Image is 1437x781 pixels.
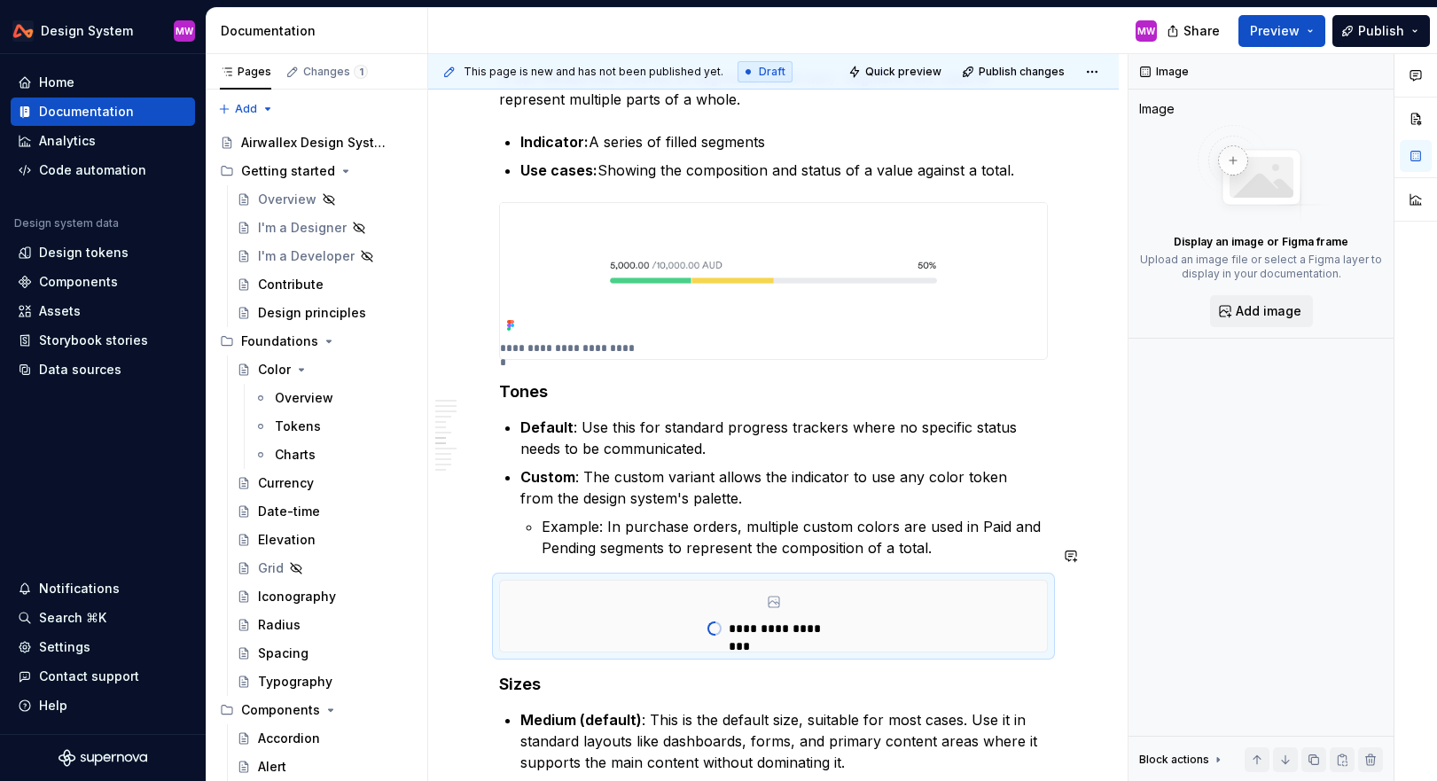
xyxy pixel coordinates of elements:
[542,516,1048,558] p: Example: In purchase orders, multiple custom colors are used in Paid and Pending segments to repr...
[1137,24,1155,38] div: MW
[230,668,420,696] a: Typography
[520,711,642,729] strong: Medium (default)
[39,74,74,91] div: Home
[39,273,118,291] div: Components
[230,270,420,299] a: Contribute
[230,611,420,639] a: Radius
[39,132,96,150] div: Analytics
[520,418,574,436] strong: Default
[39,361,121,379] div: Data sources
[1174,235,1348,249] p: Display an image or Figma frame
[39,302,81,320] div: Assets
[11,604,195,632] button: Search ⌘K
[520,161,597,179] strong: Use cases:
[520,133,589,151] strong: Indicator:
[11,574,195,603] button: Notifications
[11,355,195,384] a: Data sources
[213,696,420,724] div: Components
[258,304,366,322] div: Design principles
[241,134,387,152] div: Airwallex Design System
[1139,100,1175,118] div: Image
[41,22,133,40] div: Design System
[1183,22,1220,40] span: Share
[1139,253,1383,281] p: Upload an image file or select a Figma layer to display in your documentation.
[1332,15,1430,47] button: Publish
[11,98,195,126] a: Documentation
[230,242,420,270] a: I'm a Developer
[176,24,193,38] div: MW
[500,203,1047,339] img: 6c3d608b-26aa-4816-afcd-31d3b0c06119.png
[843,59,949,84] button: Quick preview
[275,389,333,407] div: Overview
[258,559,284,577] div: Grid
[230,214,420,242] a: I'm a Designer
[258,644,308,662] div: Spacing
[241,701,320,719] div: Components
[39,103,134,121] div: Documentation
[464,65,723,79] span: This page is new and has not been published yet.
[759,65,785,79] span: Draft
[865,65,941,79] span: Quick preview
[230,469,420,497] a: Currency
[213,129,420,157] a: Airwallex Design System
[39,580,120,597] div: Notifications
[258,730,320,747] div: Accordion
[14,216,119,230] div: Design system data
[39,609,106,627] div: Search ⌘K
[230,753,420,781] a: Alert
[520,466,1048,509] p: : The custom variant allows the indicator to use any color token from the design system's palette.
[520,417,1048,459] p: : Use this for standard progress trackers where no specific status needs to be communicated.
[11,633,195,661] a: Settings
[258,616,301,634] div: Radius
[258,191,316,208] div: Overview
[1158,15,1231,47] button: Share
[1210,295,1313,327] button: Add image
[4,12,202,50] button: Design SystemMW
[258,531,316,549] div: Elevation
[12,20,34,42] img: 0733df7c-e17f-4421-95a9-ced236ef1ff0.png
[39,697,67,715] div: Help
[499,674,1048,695] h4: Sizes
[979,65,1065,79] span: Publish changes
[1250,22,1300,40] span: Preview
[11,662,195,691] button: Contact support
[957,59,1073,84] button: Publish changes
[1139,747,1225,772] div: Block actions
[230,185,420,214] a: Overview
[235,102,257,116] span: Add
[499,381,1048,402] h4: Tones
[11,691,195,720] button: Help
[258,503,320,520] div: Date-time
[230,497,420,526] a: Date-time
[230,554,420,582] a: Grid
[39,668,139,685] div: Contact support
[1238,15,1325,47] button: Preview
[303,65,368,79] div: Changes
[258,361,291,379] div: Color
[11,68,195,97] a: Home
[258,588,336,605] div: Iconography
[520,131,1048,152] p: A series of filled segments
[213,327,420,355] div: Foundations
[39,638,90,656] div: Settings
[39,244,129,262] div: Design tokens
[230,355,420,384] a: Color
[230,724,420,753] a: Accordion
[275,446,316,464] div: Charts
[258,276,324,293] div: Contribute
[246,384,420,412] a: Overview
[11,297,195,325] a: Assets
[1236,302,1301,320] span: Add image
[246,412,420,441] a: Tokens
[11,326,195,355] a: Storybook stories
[1358,22,1404,40] span: Publish
[39,161,146,179] div: Code automation
[258,673,332,691] div: Typography
[520,468,575,486] strong: Custom
[220,65,271,79] div: Pages
[275,418,321,435] div: Tokens
[354,65,368,79] span: 1
[59,749,147,767] svg: Supernova Logo
[11,127,195,155] a: Analytics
